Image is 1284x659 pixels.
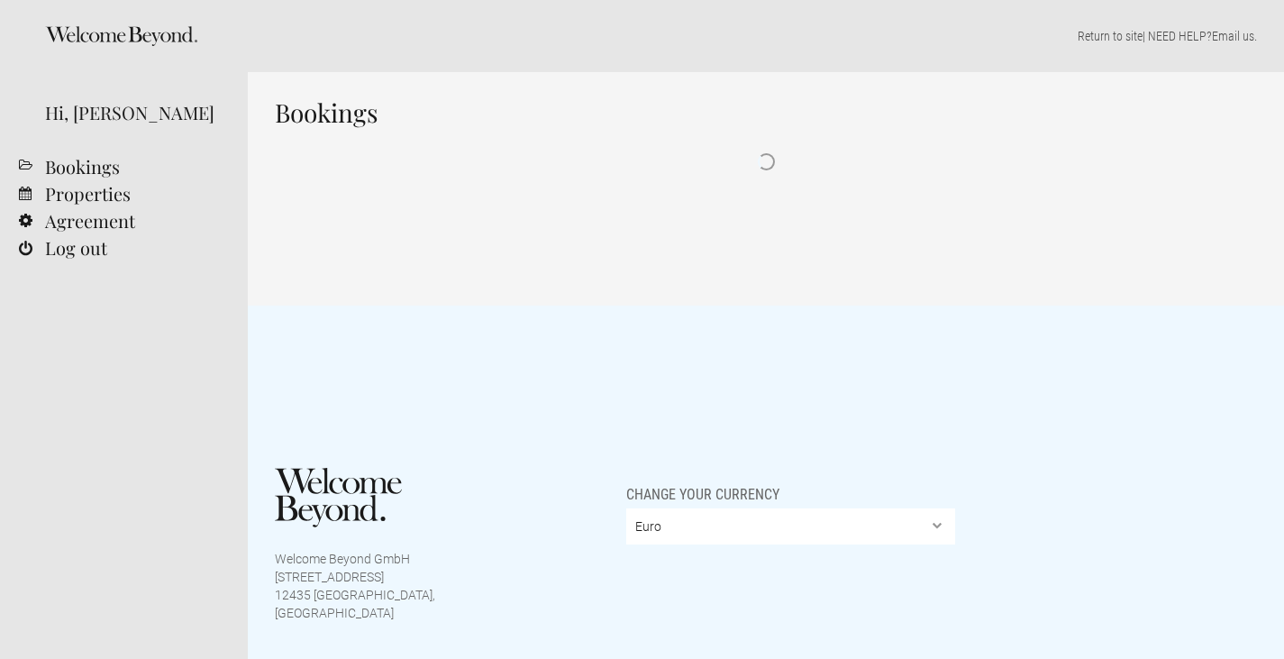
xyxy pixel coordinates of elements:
p: | NEED HELP? . [275,27,1257,45]
a: Return to site [1078,29,1143,43]
div: Hi, [PERSON_NAME] [45,99,221,126]
img: Welcome Beyond [275,468,402,527]
h1: Bookings [275,99,1257,126]
a: Email us [1212,29,1254,43]
select: Change your currency [626,508,956,545]
span: Change your currency [626,468,779,504]
p: Welcome Beyond GmbH [STREET_ADDRESS] 12435 [GEOGRAPHIC_DATA], [GEOGRAPHIC_DATA] [275,550,435,622]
